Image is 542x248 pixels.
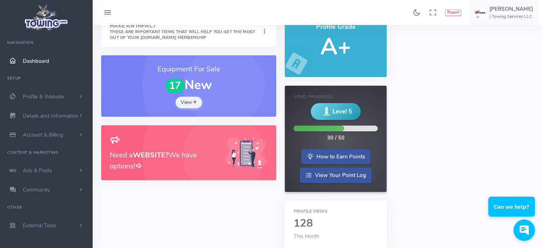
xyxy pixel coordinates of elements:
[110,64,268,75] h3: Equipment For Sale
[23,93,64,100] span: Profile & Website
[483,177,542,248] iframe: Conversations
[293,34,378,60] h5: A+
[110,78,268,93] h1: New
[225,137,268,168] img: Generic placeholder image
[22,2,71,32] img: logo
[110,150,216,172] h3: Need a We have options!
[445,10,461,16] button: Report
[23,186,50,193] span: Community
[293,209,378,214] h6: Profile Views
[293,24,378,31] h4: Profile Grade
[293,218,378,229] h2: 128
[301,149,371,165] a: How to Earn Points
[474,7,486,18] img: user-image
[23,112,78,120] span: Details and Information
[176,97,202,108] a: View
[110,29,255,40] small: These are important items that will help you get the most out of your [DOMAIN_NAME] Membership
[327,134,345,142] div: 30 / 50
[489,14,533,19] h6: J Towing Services LLC
[293,233,319,240] span: This Month
[489,6,533,12] h5: [PERSON_NAME]
[23,57,49,65] span: Dashboard
[23,222,56,229] span: External Tools
[332,107,352,116] span: Level 5
[23,167,52,174] span: Ads & Posts
[300,168,372,183] a: View Your Point Log
[165,79,185,93] span: 17
[110,23,260,40] h4: Make An Impact
[294,95,377,99] h6: Level Progress
[133,150,169,160] b: WEBSITE?
[23,131,63,138] span: Account & Billing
